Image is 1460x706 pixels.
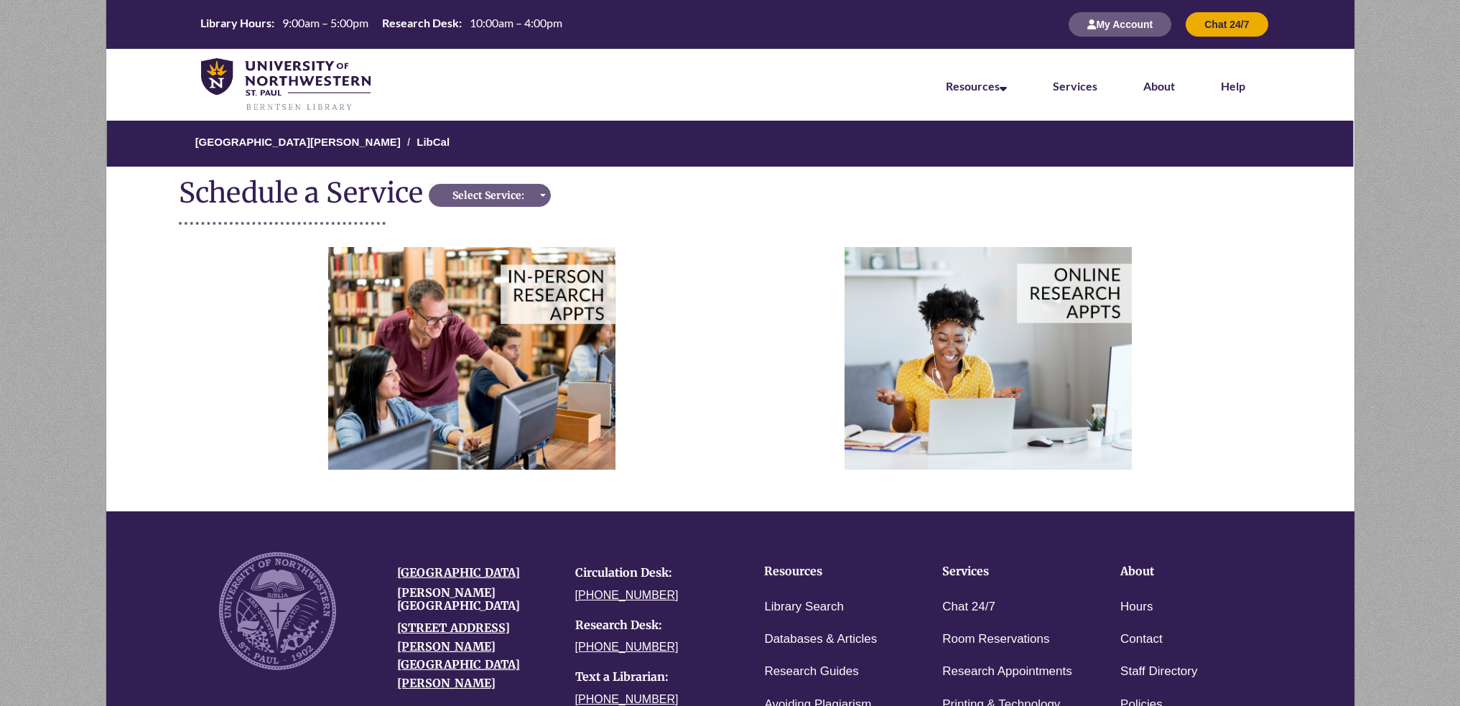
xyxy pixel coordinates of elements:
a: Contact [1120,629,1163,650]
h4: Services [942,565,1076,578]
a: Staff Directory [1120,661,1197,682]
a: [PHONE_NUMBER] [575,693,679,705]
a: [GEOGRAPHIC_DATA] [397,565,520,580]
img: UNWSP Library Logo [201,58,371,112]
button: My Account [1069,12,1171,37]
a: Databases & Articles [764,629,877,650]
a: LibCal [417,136,450,148]
a: Hours Today [195,15,568,34]
a: My Account [1069,18,1171,30]
img: Online Appointments [845,247,1132,469]
h4: Resources [764,565,898,578]
a: Research Guides [764,661,858,682]
span: 9:00am – 5:00pm [282,16,368,29]
a: Research Appointments [942,661,1072,682]
a: Help [1221,79,1245,93]
a: Services [1053,79,1097,93]
button: Chat 24/7 [1186,12,1268,37]
a: Hours [1120,597,1153,618]
span: 10:00am – 4:00pm [470,16,562,29]
a: [PHONE_NUMBER] [575,589,679,601]
a: Chat 24/7 [942,597,995,618]
div: Select Service: [433,188,543,203]
a: [STREET_ADDRESS][PERSON_NAME][GEOGRAPHIC_DATA][PERSON_NAME] [397,621,520,690]
th: Library Hours: [195,15,276,31]
button: Select Service: [429,184,551,207]
h4: Research Desk: [575,619,732,632]
h4: [PERSON_NAME][GEOGRAPHIC_DATA] [397,587,554,612]
a: Room Reservations [942,629,1049,650]
h4: About [1120,565,1254,578]
a: [PHONE_NUMBER] [575,641,679,653]
a: Resources [946,79,1007,93]
a: Library Search [764,597,844,618]
h4: Circulation Desk: [575,567,732,580]
a: About [1143,79,1175,93]
img: UNW seal [219,552,336,669]
div: Schedule a Service [179,177,429,208]
img: In person Appointments [328,247,615,469]
nav: Breadcrumb [179,121,1281,167]
a: Chat 24/7 [1186,18,1268,30]
table: Hours Today [195,15,568,32]
a: [GEOGRAPHIC_DATA][PERSON_NAME] [195,136,401,148]
h4: Text a Librarian: [575,671,732,684]
th: Research Desk: [376,15,464,31]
